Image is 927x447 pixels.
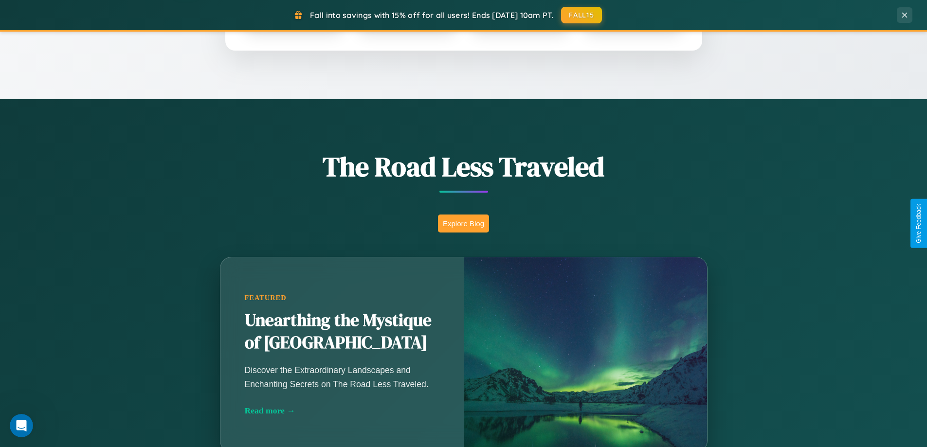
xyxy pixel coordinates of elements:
div: Give Feedback [915,204,922,243]
iframe: Intercom live chat [10,414,33,437]
button: Explore Blog [438,215,489,232]
h1: The Road Less Traveled [172,148,756,185]
div: Featured [245,294,439,302]
button: FALL15 [561,7,602,23]
span: Fall into savings with 15% off for all users! Ends [DATE] 10am PT. [310,10,554,20]
div: Read more → [245,406,439,416]
p: Discover the Extraordinary Landscapes and Enchanting Secrets on The Road Less Traveled. [245,363,439,391]
h2: Unearthing the Mystique of [GEOGRAPHIC_DATA] [245,309,439,354]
